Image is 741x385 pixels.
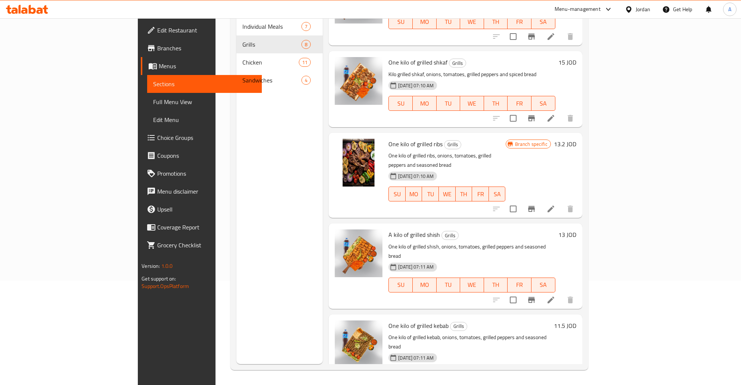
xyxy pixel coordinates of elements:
[534,98,552,109] span: SA
[449,59,466,68] span: Grills
[335,320,382,368] img: One kilo of grilled kebab
[444,140,461,149] span: Grills
[508,14,531,29] button: FR
[395,82,437,89] span: [DATE] 07:10 AM
[489,187,506,201] button: SA
[335,57,382,105] img: One kilo of grilled shkaf
[442,231,458,240] span: Grills
[159,62,255,71] span: Menus
[511,279,528,290] span: FR
[450,322,467,331] span: Grills
[388,278,413,292] button: SU
[157,205,255,214] span: Upsell
[505,292,521,308] span: Select to update
[416,98,434,109] span: MO
[236,18,323,35] div: Individual Meals7
[441,231,459,240] div: Grills
[142,281,189,291] a: Support.OpsPlatform
[484,278,508,292] button: TH
[299,59,310,66] span: 11
[157,241,255,250] span: Grocery Checklist
[301,40,311,49] div: items
[463,279,481,290] span: WE
[440,98,458,109] span: TU
[161,261,173,271] span: 1.0.0
[534,279,552,290] span: SA
[157,151,255,160] span: Coupons
[141,21,261,39] a: Edit Restaurant
[512,141,551,148] span: Branch specific
[147,75,261,93] a: Sections
[388,333,551,351] p: One kilo of grilled kebab, onions, tomatoes, grilled peppers and seasoned bread
[392,98,410,109] span: SU
[153,97,255,106] span: Full Menu View
[301,76,311,85] div: items
[459,189,469,200] span: TH
[141,57,261,75] a: Menus
[388,57,447,68] span: One kilo of grilled shkaf
[395,263,437,270] span: [DATE] 07:11 AM
[439,187,456,201] button: WE
[141,200,261,218] a: Upsell
[157,44,255,53] span: Branches
[141,39,261,57] a: Branches
[546,32,555,41] a: Edit menu item
[388,187,406,201] button: SU
[422,187,439,201] button: TU
[141,182,261,200] a: Menu disclaimer
[242,22,301,31] span: Individual Meals
[554,139,576,149] h6: 13.2 JOD
[157,26,255,35] span: Edit Restaurant
[409,189,419,200] span: MO
[388,138,443,150] span: One kilo of grilled ribs
[392,189,403,200] span: SU
[301,22,311,31] div: items
[416,279,434,290] span: MO
[242,76,301,85] div: Sandwiches
[242,58,299,67] span: Chicken
[413,96,437,111] button: MO
[141,147,261,165] a: Coupons
[531,96,555,111] button: SA
[413,14,437,29] button: MO
[388,70,555,79] p: Kilo grilled shkaf, onions, tomatoes, grilled peppers and spiced bread
[511,98,528,109] span: FR
[554,320,576,331] h6: 11.5 JOD
[236,35,323,53] div: Grills8
[472,187,489,201] button: FR
[425,189,436,200] span: TU
[505,29,521,44] span: Select to update
[437,278,461,292] button: TU
[437,96,461,111] button: TU
[236,53,323,71] div: Chicken11
[561,28,579,46] button: delete
[523,200,540,218] button: Branch-specific-item
[561,109,579,127] button: delete
[511,16,528,27] span: FR
[302,41,310,48] span: 8
[487,16,505,27] span: TH
[157,133,255,142] span: Choice Groups
[142,274,176,284] span: Get support on:
[437,14,461,29] button: TU
[242,40,301,49] span: Grills
[460,278,484,292] button: WE
[157,187,255,196] span: Menu disclaimer
[302,23,310,30] span: 7
[546,204,555,213] a: Edit menu item
[299,58,311,67] div: items
[460,14,484,29] button: WE
[475,189,486,200] span: FR
[463,98,481,109] span: WE
[484,96,508,111] button: TH
[392,16,410,27] span: SU
[484,14,508,29] button: TH
[508,96,531,111] button: FR
[534,16,552,27] span: SA
[147,111,261,129] a: Edit Menu
[531,278,555,292] button: SA
[153,79,255,88] span: Sections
